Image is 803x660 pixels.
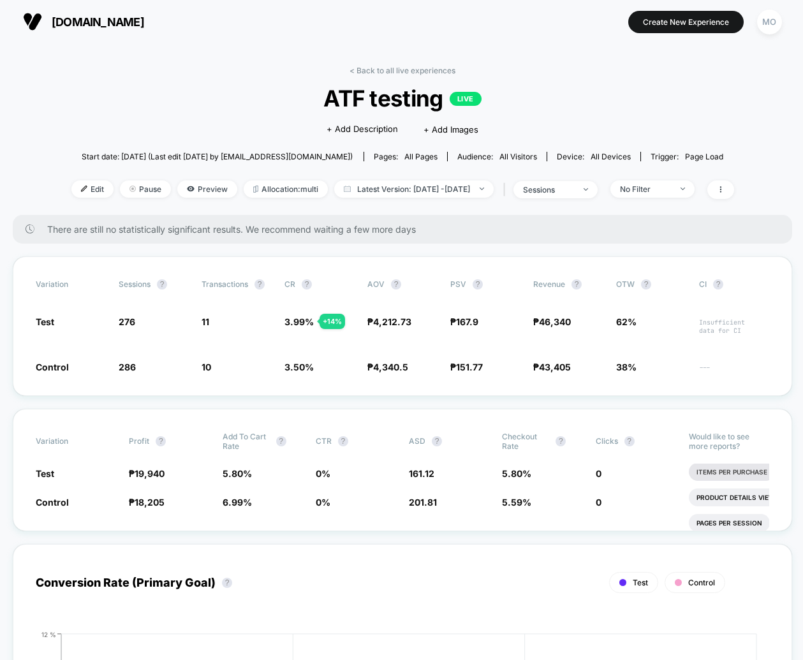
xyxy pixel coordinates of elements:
span: 10 [202,362,211,372]
div: Trigger: [651,152,723,161]
p: LIVE [450,92,482,106]
span: Page Load [685,152,723,161]
span: 0 [596,497,601,508]
span: 167.9 [456,316,478,327]
span: CTR [316,436,332,446]
span: All Visitors [499,152,537,161]
span: PSV [450,279,466,289]
span: Variation [36,279,106,290]
span: Sessions [119,279,151,289]
span: 6.99 % [223,497,252,508]
span: [DOMAIN_NAME] [52,15,144,29]
span: Test [36,316,54,327]
span: 0 % [316,468,330,479]
span: 3.50 % [284,362,314,372]
span: + Add Description [327,123,398,136]
span: 62% [616,316,637,327]
span: Control [36,497,69,508]
span: Test [36,468,54,479]
span: 43,405 [539,362,571,372]
span: all devices [591,152,631,161]
span: 19,940 [135,468,165,479]
span: 46,340 [539,316,571,327]
button: ? [641,279,651,290]
span: 0 % [316,497,330,508]
span: OTW [616,279,686,290]
a: < Back to all live experiences [350,66,455,75]
button: ? [157,279,167,290]
span: Latest Version: [DATE] - [DATE] [334,180,494,198]
span: Pause [120,180,171,198]
p: Would like to see more reports? [689,432,769,451]
span: 11 [202,316,209,327]
span: --- [699,363,769,373]
span: ₱ [533,316,571,327]
button: ? [624,436,635,446]
span: Profit [129,436,149,446]
span: Test [633,578,648,587]
span: ₱ [367,362,408,372]
button: ? [391,279,401,290]
div: MO [757,10,782,34]
span: ₱ [129,468,165,479]
span: 4,212.73 [373,316,411,327]
div: Audience: [457,152,537,161]
span: + Add Images [424,124,478,135]
img: Visually logo [23,12,42,31]
span: ₱ [450,316,478,327]
img: end [584,188,588,191]
img: edit [81,186,87,192]
div: + 14 % [320,314,345,329]
span: 18,205 [135,497,165,508]
span: Preview [177,180,237,198]
span: 3.99 % [284,316,314,327]
img: calendar [344,186,351,192]
span: There are still no statistically significant results. We recommend waiting a few more days [47,224,767,235]
span: ₱ [533,362,571,372]
span: Edit [71,180,114,198]
span: Control [36,362,69,372]
span: Revenue [533,279,565,289]
span: 5.80 % [502,468,531,479]
span: 161.12 [409,468,434,479]
button: [DOMAIN_NAME] [19,11,148,32]
div: No Filter [620,184,671,194]
button: ? [276,436,286,446]
span: Insufficient data for CI [699,318,769,335]
span: 0 [596,468,601,479]
span: ASD [409,436,425,446]
span: Clicks [596,436,618,446]
span: 5.80 % [223,468,252,479]
button: ? [432,436,442,446]
span: 151.77 [456,362,483,372]
button: ? [713,279,723,290]
span: | [500,180,513,199]
span: Add To Cart Rate [223,432,270,451]
div: Pages: [374,152,438,161]
span: ₱ [129,497,165,508]
li: Items Per Purchase [689,463,775,481]
button: MO [753,9,786,35]
button: ? [556,436,566,446]
span: 286 [119,362,136,372]
span: Transactions [202,279,248,289]
span: Checkout Rate [502,432,549,451]
li: Pages Per Session [689,514,770,532]
span: all pages [404,152,438,161]
span: ATF testing [104,85,700,112]
span: ₱ [450,362,483,372]
span: Start date: [DATE] (Last edit [DATE] by [EMAIL_ADDRESS][DOMAIN_NAME]) [82,152,353,161]
span: 276 [119,316,135,327]
button: ? [571,279,582,290]
span: 201.81 [409,497,437,508]
img: end [681,187,685,190]
img: end [480,187,484,190]
div: sessions [523,185,574,194]
span: Device: [547,152,640,161]
span: AOV [367,279,385,289]
button: ? [156,436,166,446]
span: Allocation: multi [244,180,328,198]
img: rebalance [253,186,258,193]
span: 4,340.5 [373,362,408,372]
span: Control [688,578,715,587]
